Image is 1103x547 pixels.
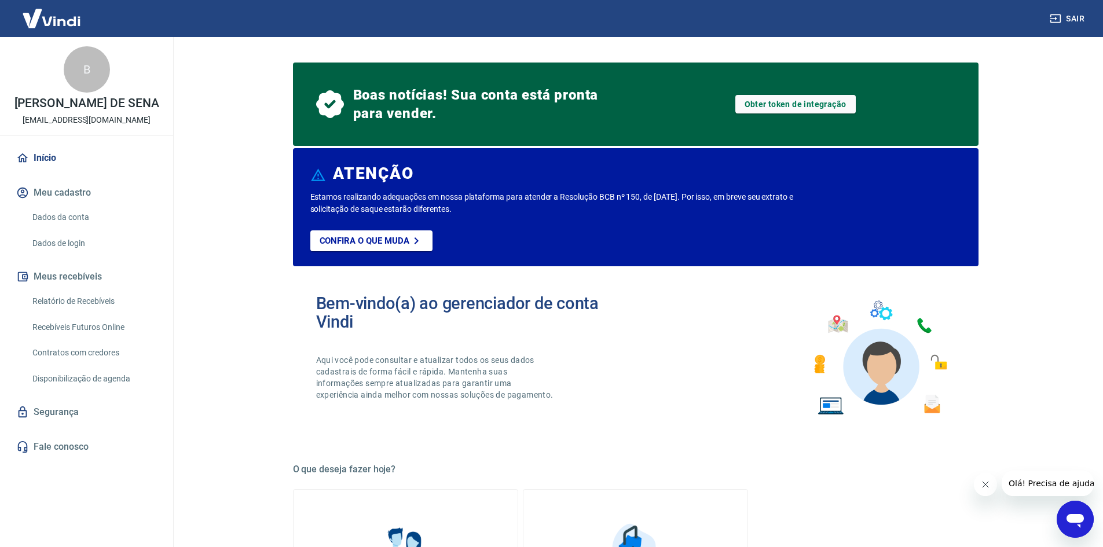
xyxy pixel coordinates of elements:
span: Boas notícias! Sua conta está pronta para vender. [353,86,603,123]
h2: Bem-vindo(a) ao gerenciador de conta Vindi [316,294,636,331]
a: Disponibilização de agenda [28,367,159,391]
p: Confira o que muda [320,236,409,246]
a: Segurança [14,399,159,425]
a: Contratos com credores [28,341,159,365]
a: Relatório de Recebíveis [28,289,159,313]
h6: ATENÇÃO [333,168,413,179]
div: B [64,46,110,93]
a: Fale conosco [14,434,159,460]
iframe: Botão para abrir a janela de mensagens [1057,501,1094,538]
img: Imagem de um avatar masculino com diversos icones exemplificando as funcionalidades do gerenciado... [804,294,955,422]
button: Meu cadastro [14,180,159,205]
img: Vindi [14,1,89,36]
p: Estamos realizando adequações em nossa plataforma para atender a Resolução BCB nº 150, de [DATE].... [310,191,831,215]
p: [PERSON_NAME] DE SENA [14,97,159,109]
a: Confira o que muda [310,230,433,251]
button: Meus recebíveis [14,264,159,289]
a: Início [14,145,159,171]
a: Obter token de integração [735,95,856,113]
span: Olá! Precisa de ajuda? [7,8,97,17]
iframe: Mensagem da empresa [1002,471,1094,496]
p: [EMAIL_ADDRESS][DOMAIN_NAME] [23,114,151,126]
a: Dados de login [28,232,159,255]
p: Aqui você pode consultar e atualizar todos os seus dados cadastrais de forma fácil e rápida. Mant... [316,354,556,401]
iframe: Fechar mensagem [974,473,997,496]
button: Sair [1047,8,1089,30]
a: Recebíveis Futuros Online [28,315,159,339]
h5: O que deseja fazer hoje? [293,464,979,475]
a: Dados da conta [28,205,159,229]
